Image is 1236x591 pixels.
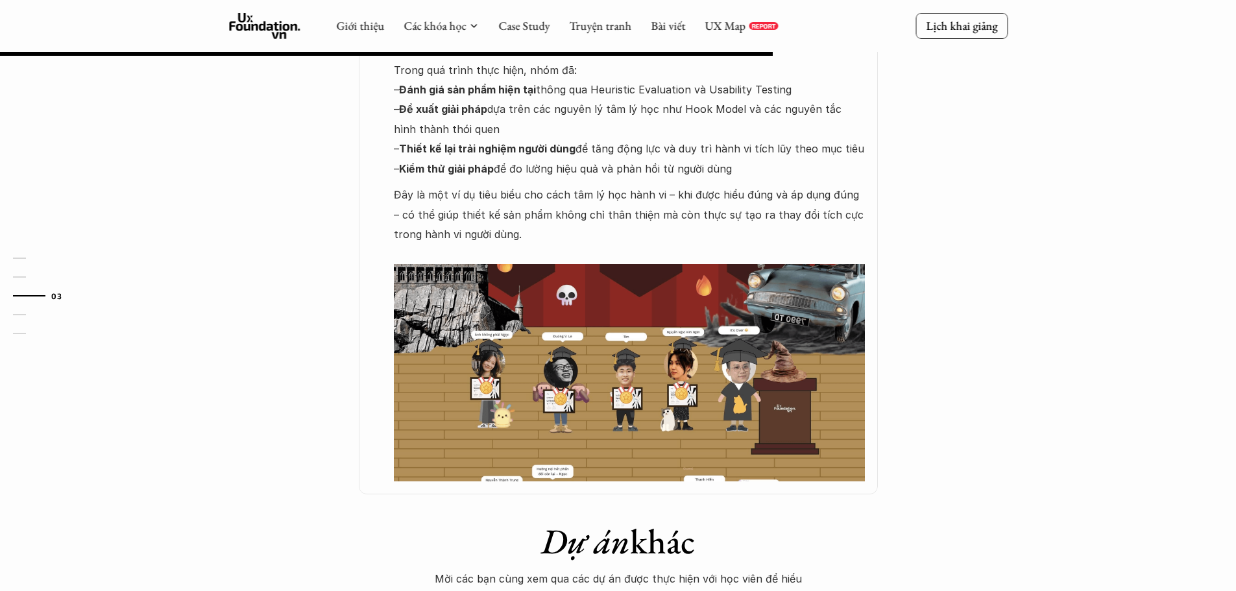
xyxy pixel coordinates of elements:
p: REPORT [751,22,775,30]
a: Bài viết [651,18,685,33]
a: UX Map [705,18,745,33]
a: Case Study [498,18,550,33]
p: Trong quá trình thực hiện, nhóm đã: – thông qua Heuristic Evaluation và Usability Testing – dựa t... [394,60,865,178]
p: Lịch khai giảng [926,18,997,33]
p: Đây là một ví dụ tiêu biểu cho cách tâm lý học hành vi – khi được hiểu đúng và áp dụng đúng – có ... [394,185,865,264]
a: Giới thiệu [336,18,384,33]
a: REPORT [749,22,778,30]
a: Truyện tranh [569,18,631,33]
strong: Đề xuất giải pháp [399,103,487,115]
strong: 03 [51,291,62,300]
strong: Kiểm thử giải pháp [399,162,494,175]
strong: Đánh giá sản phẩm hiện tại [399,83,536,96]
a: Các khóa học [404,18,466,33]
a: Lịch khai giảng [915,13,1008,38]
strong: Thiết kế lại trải nghiệm người dùng [399,142,576,155]
em: Dự án [541,518,630,564]
a: 03 [13,288,75,304]
h1: khác [391,520,845,562]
